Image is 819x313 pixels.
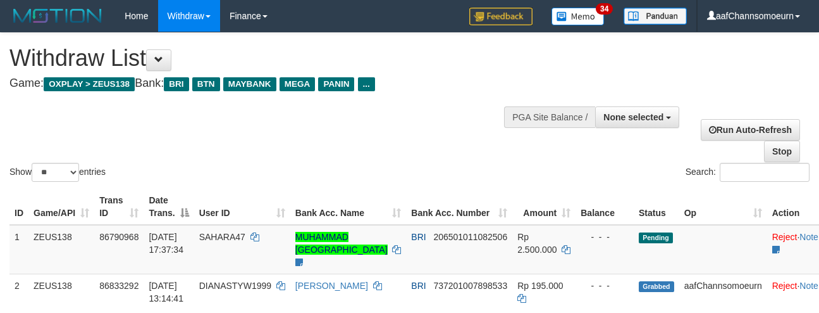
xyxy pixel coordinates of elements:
th: Bank Acc. Number: activate to sort column ascending [406,189,512,225]
span: [DATE] 13:14:41 [149,281,183,303]
span: SAHARA47 [199,232,245,242]
span: 86833292 [99,281,139,291]
th: Balance [576,189,634,225]
td: aafChannsomoeurn [679,274,767,310]
a: Reject [772,281,797,291]
td: ZEUS138 [28,225,94,274]
label: Search: [686,163,810,182]
a: MUHAMMAD [GEOGRAPHIC_DATA] [295,232,388,255]
img: MOTION_logo.png [9,6,106,25]
td: 1 [9,225,28,274]
a: Stop [764,141,800,162]
td: 2 [9,274,28,310]
span: Grabbed [639,281,674,292]
span: Pending [639,233,673,243]
a: Run Auto-Refresh [701,119,800,141]
span: [DATE] 17:37:34 [149,232,183,255]
span: Rp 195.000 [517,281,563,291]
span: Copy 206501011082506 to clipboard [433,232,507,242]
th: ID [9,189,28,225]
span: 86790968 [99,232,139,242]
th: Bank Acc. Name: activate to sort column ascending [290,189,407,225]
th: Date Trans.: activate to sort column descending [144,189,194,225]
td: ZEUS138 [28,274,94,310]
th: Trans ID: activate to sort column ascending [94,189,144,225]
th: Amount: activate to sort column ascending [512,189,576,225]
span: BRI [164,77,188,91]
h4: Game: Bank: [9,77,533,90]
th: Game/API: activate to sort column ascending [28,189,94,225]
a: Note [799,232,818,242]
span: ... [358,77,375,91]
div: PGA Site Balance / [504,106,595,128]
a: Note [799,281,818,291]
button: None selected [595,106,679,128]
span: MEGA [280,77,316,91]
div: - - - [581,231,629,243]
label: Show entries [9,163,106,182]
th: Op: activate to sort column ascending [679,189,767,225]
a: [PERSON_NAME] [295,281,368,291]
span: MAYBANK [223,77,276,91]
img: Feedback.jpg [469,8,533,25]
input: Search: [720,163,810,182]
span: PANIN [318,77,354,91]
th: Status [634,189,679,225]
a: Reject [772,232,797,242]
h1: Withdraw List [9,46,533,71]
span: None selected [603,112,663,122]
span: Copy 737201007898533 to clipboard [433,281,507,291]
div: - - - [581,279,629,292]
span: 34 [596,3,613,15]
select: Showentries [32,163,79,182]
span: BTN [192,77,220,91]
span: BRI [411,232,426,242]
span: BRI [411,281,426,291]
th: User ID: activate to sort column ascending [194,189,290,225]
img: panduan.png [624,8,687,25]
span: DIANASTYW1999 [199,281,271,291]
span: Rp 2.500.000 [517,232,557,255]
img: Button%20Memo.svg [551,8,605,25]
span: OXPLAY > ZEUS138 [44,77,135,91]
